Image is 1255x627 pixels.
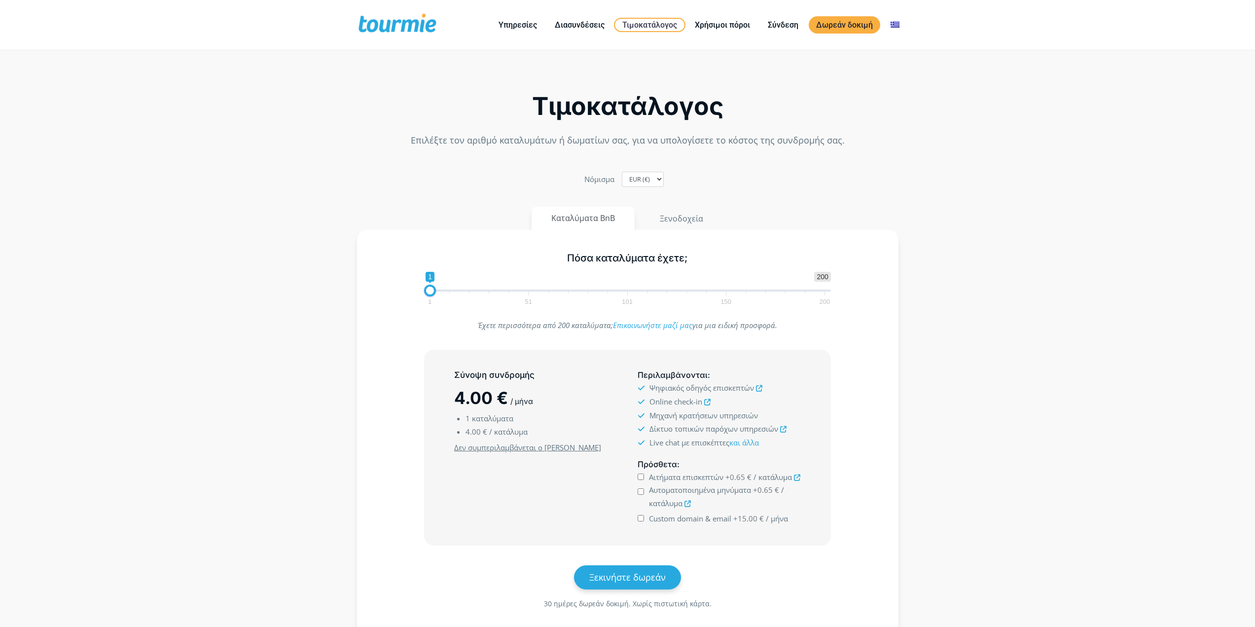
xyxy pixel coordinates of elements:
a: Διασυνδέσεις [547,19,612,31]
h5: Σύνοψη συνδρομής [454,369,617,381]
span: 150 [719,299,733,304]
span: / μήνα [766,514,788,523]
span: Αυτοματοποιημένα μηνύματα [649,485,751,495]
span: Αιτήματα επισκεπτών [649,472,723,482]
button: Ξενοδοχεία [640,207,723,230]
span: / κατάλυμα [489,427,528,437]
span: 30 ημέρες δωρεάν δοκιμή. Χωρίς πιστωτική κάρτα. [544,599,712,608]
span: +0.65 € [753,485,779,495]
span: Μηχανή κρατήσεων υπηρεσιών [649,410,758,420]
p: Έχετε περισσότερα από 200 καταλύματα; για μια ειδική προσφορά. [424,319,831,332]
span: 51 [524,299,534,304]
button: Καταλύματα BnB [532,207,635,230]
u: Δεν συμπεριλαμβάνεται ο [PERSON_NAME] [454,443,601,452]
span: 4.00 € [454,388,508,408]
span: Ψηφιακός οδηγός επισκεπτών [649,383,754,393]
a: Σύνδεση [760,19,806,31]
span: Custom domain & email [649,514,731,523]
span: 4.00 € [466,427,487,437]
span: 200 [814,272,830,282]
p: Επιλέξτε τον αριθμό καταλυμάτων ή δωματίων σας, για να υπολογίσετε το κόστος της συνδρομής σας. [357,134,898,147]
a: Δωρεάν δοκιμή [809,16,880,34]
span: +15.00 € [733,514,764,523]
span: +0.65 € [725,472,752,482]
span: Περιλαμβάνονται [638,370,708,380]
span: / μήνα [510,397,533,406]
span: 1 [426,272,434,282]
h5: : [638,458,800,471]
a: Επικοινωνήστε μαζί μας [613,320,692,330]
span: Πρόσθετα [638,459,677,469]
a: Υπηρεσίες [491,19,544,31]
a: Ξεκινήστε δωρεάν [574,565,681,590]
h5: : [638,369,800,381]
span: Δίκτυο τοπικών παρόχων υπηρεσιών [649,424,778,434]
span: Live chat με επισκέπτες [649,438,759,447]
span: Ξεκινήστε δωρεάν [589,571,666,583]
span: 1 [466,413,470,423]
a: Τιμοκατάλογος [614,18,685,32]
span: 1 [427,299,433,304]
h5: Πόσα καταλύματα έχετε; [424,252,831,264]
a: και άλλα [729,438,759,447]
h2: Τιμοκατάλογος [357,95,898,118]
span: 200 [818,299,832,304]
span: καταλύματα [472,413,513,423]
span: Online check-in [649,397,702,406]
label: Nόμισμα [584,173,614,186]
span: 101 [620,299,634,304]
a: Χρήσιμοι πόροι [687,19,757,31]
span: / κατάλυμα [753,472,792,482]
